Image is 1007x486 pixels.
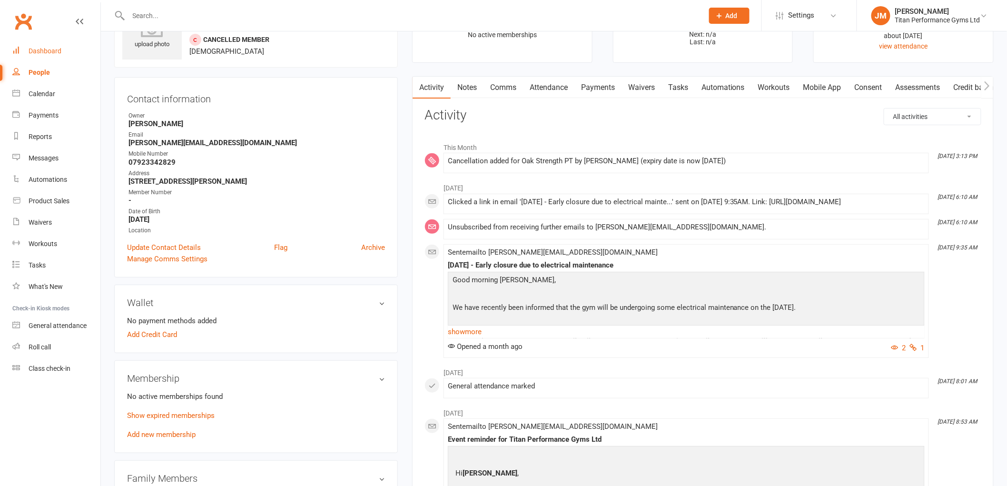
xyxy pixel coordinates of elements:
div: Roll call [29,343,51,351]
a: Waivers [622,77,661,99]
a: Workouts [12,233,100,255]
a: What's New [12,276,100,298]
a: Payments [574,77,622,99]
button: 2 [891,342,906,354]
a: Tasks [12,255,100,276]
span: Sent email to [PERSON_NAME][EMAIL_ADDRESS][DOMAIN_NAME] [448,422,658,431]
div: What's New [29,283,63,290]
a: Waivers [12,212,100,233]
i: [DATE] 8:53 AM [938,418,977,425]
strong: [PERSON_NAME] [128,119,385,128]
a: Archive [361,242,385,253]
span: No active memberships [468,31,537,39]
span: Cancelled member [203,36,269,43]
div: Dashboard [29,47,61,55]
div: Owner [128,111,385,120]
a: Messages [12,148,100,169]
a: Comms [484,77,523,99]
div: Class check-in [29,365,70,372]
h3: Contact information [127,90,385,104]
div: Event reminder for Titan Performance Gyms Ltd [448,436,925,444]
a: Class kiosk mode [12,358,100,379]
a: Consent [848,77,889,99]
a: Workouts [751,77,797,99]
div: Location [128,226,385,235]
strong: - [128,196,385,205]
button: Add [709,8,750,24]
a: Product Sales [12,190,100,212]
span: [DEMOGRAPHIC_DATA] [189,47,264,56]
span: Settings [789,5,815,26]
a: Manage Comms Settings [127,253,207,265]
div: Product Sales [29,197,69,205]
a: Attendance [523,77,574,99]
div: Address [128,169,385,178]
input: Search... [126,9,697,22]
div: Messages [29,154,59,162]
div: Date of Birth [128,207,385,216]
span: We have recently been informed that the gym will be undergoing some electrical maintenance on the... [453,303,796,312]
div: JM [871,6,890,25]
a: Roll call [12,337,100,358]
div: Email [128,130,385,139]
i: [DATE] 3:13 PM [938,153,977,159]
a: Update Contact Details [127,242,201,253]
button: 1 [910,342,925,354]
h3: Membership [127,373,385,384]
p: Hi , [453,467,862,481]
li: [DATE] [425,178,981,193]
i: [DATE] 6:10 AM [938,194,977,200]
a: view attendance [879,42,928,50]
a: Dashboard [12,40,100,62]
p: Good morning [PERSON_NAME], [450,274,922,288]
li: [DATE] [425,403,981,418]
div: Workouts [29,240,57,248]
div: Waivers [29,218,52,226]
span: Opened a month ago [448,342,523,351]
a: Automations [12,169,100,190]
div: Calendar [29,90,55,98]
a: show more [448,325,925,338]
a: Clubworx [11,10,35,33]
div: Clicked a link in email '[DATE] - Early closure due to electrical mainte...' sent on [DATE] 9:35A... [448,198,925,206]
p: Next: n/a Last: n/a [622,30,784,46]
h3: Activity [425,108,981,123]
div: General attendance [29,322,87,329]
a: General attendance kiosk mode [12,315,100,337]
span: Sent email to [PERSON_NAME][EMAIL_ADDRESS][DOMAIN_NAME] [448,248,658,257]
div: Payments [29,111,59,119]
a: Automations [695,77,751,99]
a: Activity [413,77,451,99]
div: upload photo [122,18,182,50]
a: Add Credit Card [127,329,177,340]
h3: Wallet [127,298,385,308]
div: Unsubscribed from receiving further emails to [PERSON_NAME][EMAIL_ADDRESS][DOMAIN_NAME]. [448,223,925,231]
a: People [12,62,100,83]
li: [DATE] [425,363,981,378]
a: Flag [274,242,287,253]
a: Assessments [889,77,947,99]
strong: [STREET_ADDRESS][PERSON_NAME] [128,177,385,186]
strong: 07923342829 [128,158,385,167]
div: [PERSON_NAME] [895,7,980,16]
span: Add [726,12,738,20]
li: This Month [425,138,981,153]
a: Reports [12,126,100,148]
div: Automations [29,176,67,183]
div: Titan Performance Gyms Ltd [895,16,980,24]
div: [DATE] - Early closure due to electrical maintenance [448,261,925,269]
h3: Family Members [127,473,385,484]
a: Notes [451,77,484,99]
a: Calendar [12,83,100,105]
div: People [29,69,50,76]
div: Tasks [29,261,46,269]
i: [DATE] 6:10 AM [938,219,977,226]
li: No payment methods added [127,315,385,327]
i: [DATE] 9:35 AM [938,244,977,251]
a: Tasks [661,77,695,99]
div: General attendance marked [448,382,925,390]
div: Reports [29,133,52,140]
i: [DATE] 8:01 AM [938,378,977,385]
strong: [PERSON_NAME] [463,469,517,477]
strong: [DATE] [128,215,385,224]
